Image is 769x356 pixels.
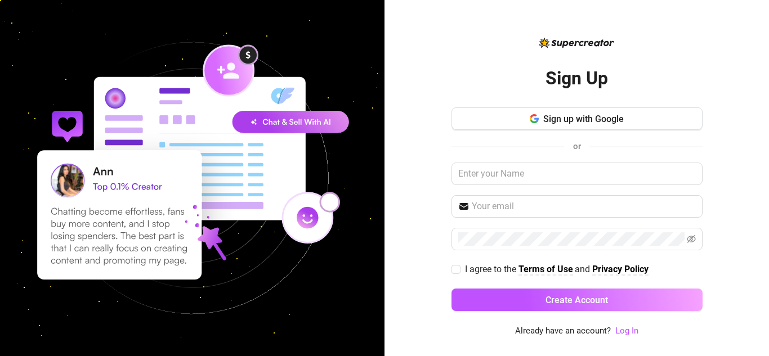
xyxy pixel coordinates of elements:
[451,163,703,185] input: Enter your Name
[546,67,608,90] h2: Sign Up
[687,235,696,244] span: eye-invisible
[573,141,581,151] span: or
[575,264,592,274] span: and
[543,114,624,124] span: Sign up with Google
[451,107,703,130] button: Sign up with Google
[592,264,649,276] a: Privacy Policy
[546,295,608,305] span: Create Account
[518,264,573,274] strong: Terms of Use
[615,325,638,338] a: Log In
[539,38,614,48] img: logo-BBDzfeDw.svg
[472,200,696,213] input: Your email
[465,264,518,274] span: I agree to the
[615,326,638,336] a: Log In
[592,264,649,274] strong: Privacy Policy
[515,325,611,338] span: Already have an account?
[518,264,573,276] a: Terms of Use
[451,289,703,311] button: Create Account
